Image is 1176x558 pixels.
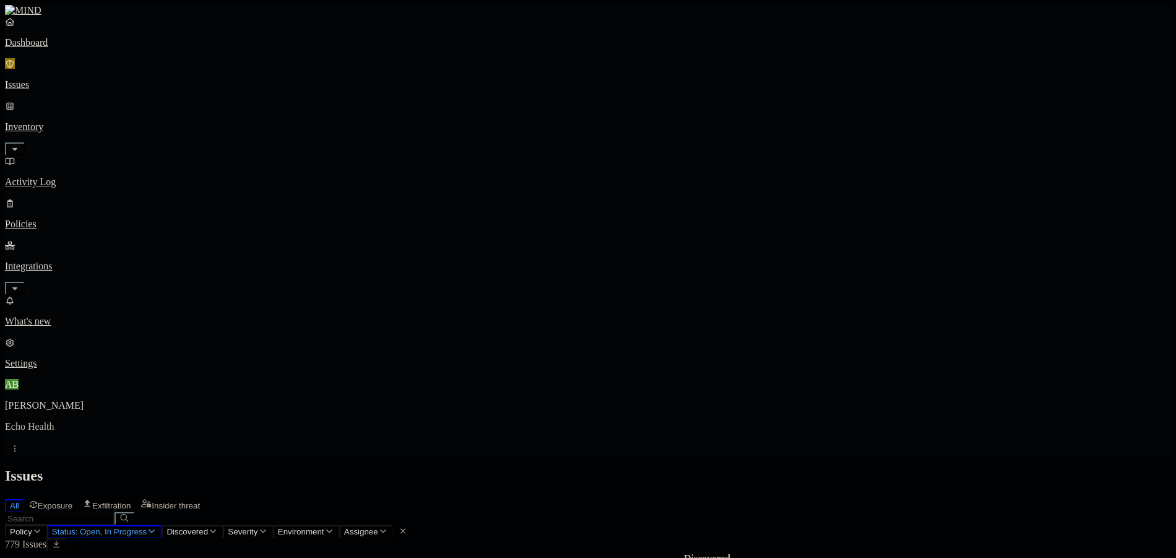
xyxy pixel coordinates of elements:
[5,240,1171,293] a: Integrations
[5,58,1171,90] a: Issues
[344,527,378,536] span: Assignee
[5,16,1171,48] a: Dashboard
[5,5,1171,16] a: MIND
[5,219,1171,230] p: Policies
[38,501,72,510] span: Exposure
[278,527,324,536] span: Environment
[166,527,208,536] span: Discovered
[5,121,1171,133] p: Inventory
[10,527,32,536] span: Policy
[5,421,1171,432] p: Echo Health
[5,261,1171,272] p: Integrations
[5,5,41,16] img: MIND
[5,37,1171,48] p: Dashboard
[5,468,1171,484] h2: Issues
[5,198,1171,230] a: Policies
[5,100,1171,154] a: Inventory
[92,501,131,510] span: Exfiltration
[5,358,1171,369] p: Settings
[5,400,1171,411] p: [PERSON_NAME]
[5,295,1171,327] a: What's new
[5,177,1171,188] p: Activity Log
[152,501,200,510] span: Insider threat
[228,527,257,536] span: Severity
[10,501,19,510] span: All
[5,337,1171,369] a: Settings
[5,316,1171,327] p: What's new
[5,79,1171,90] p: Issues
[52,527,147,536] span: Status: Open, In Progress
[5,539,46,549] span: 779 Issues
[5,379,19,390] span: AB
[5,512,115,525] input: Search
[5,155,1171,188] a: Activity Log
